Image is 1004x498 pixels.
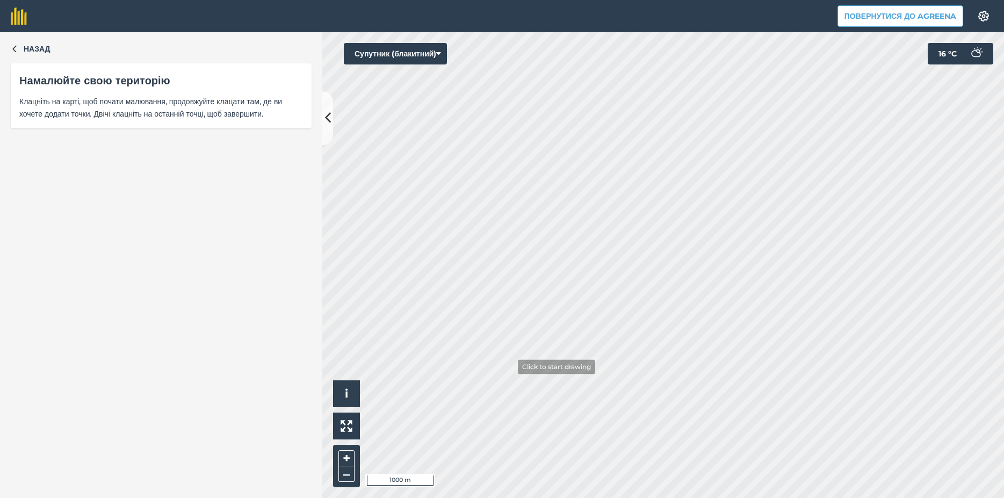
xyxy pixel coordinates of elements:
[965,43,987,64] img: svg+xml;base64,PD94bWwgdmVyc2lvbj0iMS4wIiBlbmNvZGluZz0idXRmLTgiPz4KPCEtLSBHZW5lcmF0b3I6IEFkb2JlIE...
[518,359,595,374] div: Click to start drawing
[928,43,993,64] button: 16 °C
[24,43,50,55] span: Назад
[333,380,360,407] button: i
[338,466,355,482] button: –
[341,420,352,432] img: Four arrows, one pointing top left, one top right, one bottom right and the last bottom left
[977,11,990,21] img: A cog icon
[19,96,303,120] span: Клацніть на карті, щоб почати малювання, продовжуйте клацати там, де ви хочете додати точки. Двіч...
[11,43,50,55] button: Назад
[938,43,957,64] span: 16 ° C
[338,450,355,466] button: +
[19,72,303,89] div: Намалюйте свою територію
[837,5,963,27] button: Повернутися до Agreena
[345,387,348,400] span: i
[344,43,447,64] button: Супутник (блакитний)
[11,8,27,25] img: fieldmargin Логотип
